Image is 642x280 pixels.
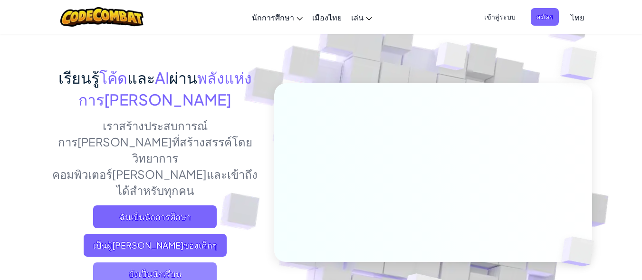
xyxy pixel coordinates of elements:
img: โลโก้ CodeCombat [60,7,144,27]
font: AI [155,68,169,87]
a: เมืองไทย [307,4,346,30]
font: เมืองไทย [312,12,342,22]
button: สมัคร [531,8,559,26]
font: และ [127,68,155,87]
font: โค้ด [99,68,127,87]
a: ไทย [566,4,589,30]
font: ไทย [571,12,584,22]
font: ผ่าน [169,68,197,87]
a: นักการศึกษา [247,4,307,30]
a: เป็นผู้[PERSON_NAME]ของเด็กๆ [84,234,227,257]
font: ยังเป็นนักเรียน [129,268,182,279]
font: เล่น [351,12,364,22]
img: ลูกบาศก์ทับซ้อนกัน [541,24,623,104]
a: เล่น [346,4,377,30]
font: นักการศึกษา [252,12,294,22]
img: ลูกบาศก์ทับซ้อนกัน [418,23,486,94]
font: เรียนรู้ [58,68,99,87]
font: เป็นผู้[PERSON_NAME]ของเด็กๆ [93,240,217,251]
button: เข้าสู่ระบบ [479,8,521,26]
font: เราสร้างประสบการณ์การ[PERSON_NAME]ที่สร้างสรรค์โดยวิทยาการคอมพิวเตอร์[PERSON_NAME]และเข้าถึงได้สำ... [52,118,258,197]
a: ฉันเป็นนักการศึกษา [93,205,217,228]
font: เข้าสู่ระบบ [484,12,516,21]
font: ฉันเป็นนักการศึกษา [119,211,191,222]
font: สมัคร [537,12,553,21]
